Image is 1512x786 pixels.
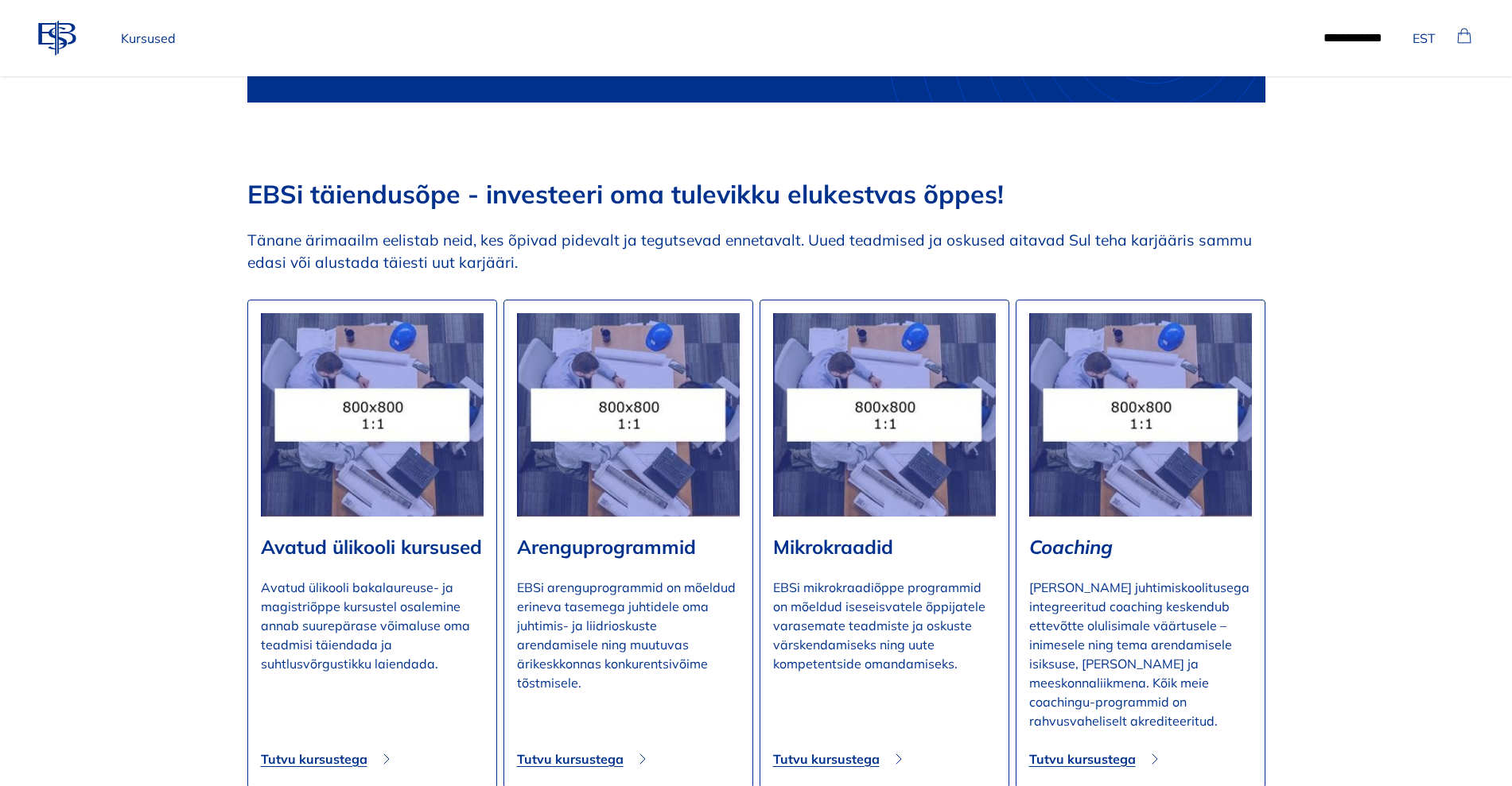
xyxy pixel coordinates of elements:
[261,313,484,517] img: placeholder image
[517,578,740,692] p: EBSi arenguprogrammid on mõeldud erineva tasemega juhtidele oma juhtimis- ja liidrioskuste arenda...
[1029,749,1136,769] span: Tutvu kursustega
[1029,743,1252,775] button: Tutvu kursustega
[517,536,740,559] h3: Arenguprogrammid
[517,749,624,769] span: Tutvu kursustega
[261,536,484,559] h3: Avatud ülikooli kursused
[261,743,484,775] button: Tutvu kursustega
[115,22,182,54] a: Kursused
[773,578,996,673] p: EBSi mikrokraadiõppe programmid on mõeldud iseseisvatele õppijatele varasemate teadmiste ja oskus...
[1029,313,1252,517] img: placeholder image
[1406,22,1442,54] button: EST
[517,743,740,775] button: Tutvu kursustega
[773,743,996,775] button: Tutvu kursustega
[773,313,996,517] img: placeholder image
[261,578,484,673] p: Avatud ülikooli bakalaureuse- ja magistriõppe kursustel osalemine annab suurepärase võimaluse oma...
[517,313,740,517] img: placeholder image
[247,179,1265,209] h2: EBSi täiendusõpe - investeeri oma tulevikku elukestvas õppes!
[1029,578,1252,730] p: [PERSON_NAME] juhtimiskoolitusega integreeritud coaching keskendub ettevõtte olulisimale väärtuse...
[773,749,880,769] span: Tutvu kursustega
[261,749,367,769] span: Tutvu kursustega
[247,229,1265,275] p: Tänane ärimaailm eelistab neid, kes õpivad pidevalt ja tegutsevad ennetavalt. Uued teadmised ja o...
[773,536,996,559] h3: Mikrokraadid
[1029,535,1113,559] em: Coaching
